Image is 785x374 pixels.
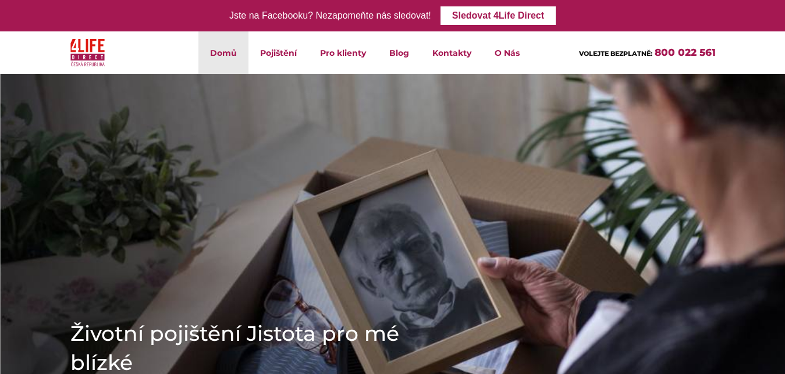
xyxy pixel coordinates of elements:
[198,31,248,74] a: Domů
[441,6,556,25] a: Sledovat 4Life Direct
[579,49,652,58] span: VOLEJTE BEZPLATNĚ:
[229,8,431,24] div: Jste na Facebooku? Nezapomeňte nás sledovat!
[70,36,105,69] img: 4Life Direct Česká republika logo
[421,31,483,74] a: Kontakty
[655,47,716,58] a: 800 022 561
[378,31,421,74] a: Blog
